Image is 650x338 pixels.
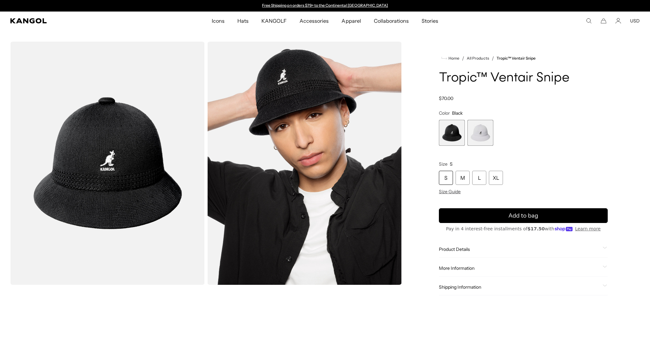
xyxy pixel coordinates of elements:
[205,12,231,30] a: Icons
[452,110,463,116] span: Black
[630,18,640,24] button: USD
[10,42,205,285] img: color-black
[415,12,445,30] a: Stories
[439,71,608,85] h1: Tropic™ Ventair Snipe
[456,171,470,185] div: M
[450,161,453,167] span: S
[439,95,453,101] span: $70.00
[367,12,415,30] a: Collaborations
[472,171,486,185] div: L
[615,18,621,24] a: Account
[601,18,606,24] button: Cart
[341,12,361,30] span: Apparel
[439,284,600,290] span: Shipping Information
[259,3,391,8] div: Announcement
[459,54,464,62] li: /
[212,12,225,30] span: Icons
[293,12,335,30] a: Accessories
[374,12,409,30] span: Collaborations
[237,12,249,30] span: Hats
[497,56,536,61] a: Tropic™ Ventair Snipe
[439,208,608,223] button: Add to bag
[262,3,388,8] a: Free Shipping on orders $79+ to the Continental [GEOGRAPHIC_DATA]
[439,265,600,271] span: More Information
[439,110,450,116] span: Color
[335,12,367,30] a: Apparel
[467,120,493,146] label: White
[467,56,489,61] a: All Products
[508,211,538,220] span: Add to bag
[441,55,459,61] a: Home
[439,54,608,62] nav: breadcrumbs
[10,18,140,23] a: Kangol
[586,18,592,24] summary: Search here
[300,12,329,30] span: Accessories
[439,189,461,194] span: Size Guide
[231,12,255,30] a: Hats
[467,120,493,146] div: 2 of 2
[207,42,402,285] img: black
[439,120,465,146] div: 1 of 2
[439,161,448,167] span: Size
[10,42,402,285] product-gallery: Gallery Viewer
[439,120,465,146] label: Black
[259,3,391,8] slideshow-component: Announcement bar
[255,12,293,30] a: KANGOLF
[259,3,391,8] div: 1 of 2
[447,56,459,61] span: Home
[439,171,453,185] div: S
[422,12,438,30] span: Stories
[489,54,494,62] li: /
[489,171,503,185] div: XL
[261,12,287,30] span: KANGOLF
[439,246,600,252] span: Product Details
